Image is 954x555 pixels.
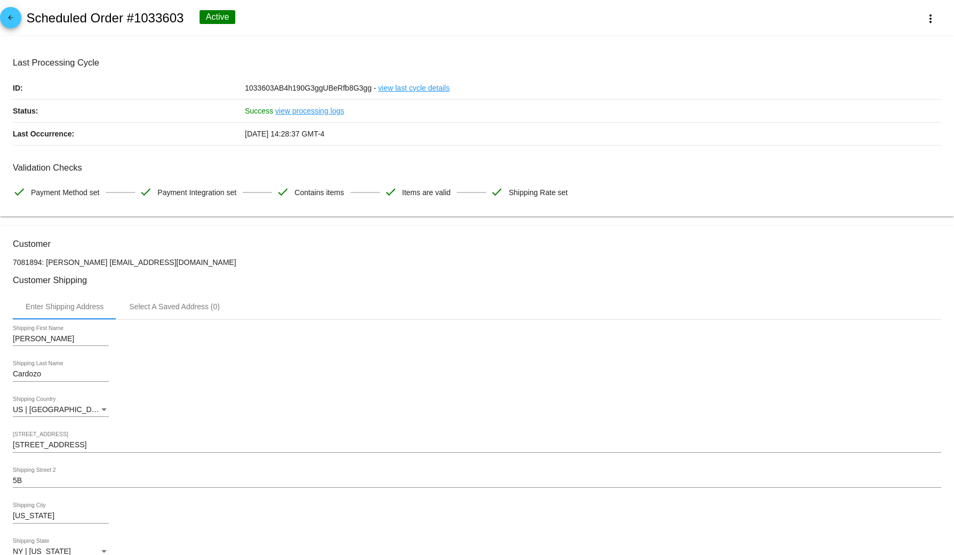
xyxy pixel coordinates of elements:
[13,512,109,520] input: Shipping City
[245,107,273,115] span: Success
[924,12,937,25] mat-icon: more_vert
[13,441,941,449] input: Shipping Street 1
[13,123,245,145] p: Last Occurrence:
[13,335,109,343] input: Shipping First Name
[490,186,503,198] mat-icon: check
[31,181,99,204] span: Payment Method set
[4,14,17,27] mat-icon: arrow_back
[13,163,941,173] h3: Validation Checks
[384,186,397,198] mat-icon: check
[139,186,152,198] mat-icon: check
[13,100,245,122] p: Status:
[13,77,245,99] p: ID:
[245,84,376,92] span: 1033603AB4h190G3ggUBeRfb8G3gg -
[295,181,344,204] span: Contains items
[13,275,941,285] h3: Customer Shipping
[378,77,450,99] a: view last cycle details
[245,130,324,138] span: [DATE] 14:28:37 GMT-4
[402,181,451,204] span: Items are valid
[129,302,220,311] div: Select A Saved Address (0)
[13,239,941,249] h3: Customer
[13,370,109,379] input: Shipping Last Name
[13,477,941,485] input: Shipping Street 2
[13,258,941,267] p: 7081894: [PERSON_NAME] [EMAIL_ADDRESS][DOMAIN_NAME]
[200,10,236,24] div: Active
[13,186,26,198] mat-icon: check
[26,302,104,311] div: Enter Shipping Address
[157,181,236,204] span: Payment Integration set
[508,181,568,204] span: Shipping Rate set
[13,58,941,68] h3: Last Processing Cycle
[275,100,344,122] a: view processing logs
[13,405,107,414] span: US | [GEOGRAPHIC_DATA]
[276,186,289,198] mat-icon: check
[26,11,184,26] h2: Scheduled Order #1033603
[13,406,109,414] mat-select: Shipping Country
